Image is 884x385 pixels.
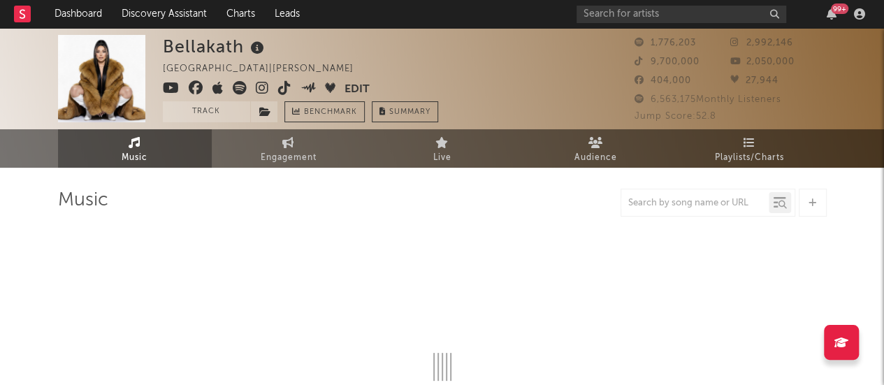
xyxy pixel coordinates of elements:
[433,150,451,166] span: Live
[831,3,848,14] div: 99 +
[730,38,793,48] span: 2,992,146
[389,108,430,116] span: Summary
[635,76,691,85] span: 404,000
[635,38,696,48] span: 1,776,203
[673,129,827,168] a: Playlists/Charts
[715,150,784,166] span: Playlists/Charts
[122,150,147,166] span: Music
[730,76,778,85] span: 27,944
[261,150,317,166] span: Engagement
[284,101,365,122] a: Benchmark
[635,112,716,121] span: Jump Score: 52.8
[827,8,836,20] button: 99+
[574,150,617,166] span: Audience
[345,81,370,99] button: Edit
[365,129,519,168] a: Live
[730,57,795,66] span: 2,050,000
[304,104,357,121] span: Benchmark
[577,6,786,23] input: Search for artists
[163,101,250,122] button: Track
[635,57,700,66] span: 9,700,000
[635,95,781,104] span: 6,563,175 Monthly Listeners
[519,129,673,168] a: Audience
[58,129,212,168] a: Music
[372,101,438,122] button: Summary
[163,61,370,78] div: [GEOGRAPHIC_DATA] | [PERSON_NAME]
[212,129,365,168] a: Engagement
[621,198,769,209] input: Search by song name or URL
[163,35,268,58] div: Bellakath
